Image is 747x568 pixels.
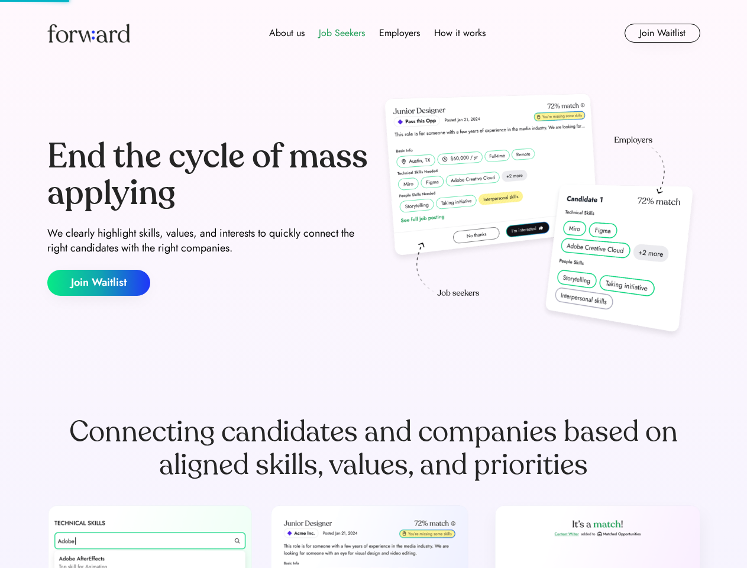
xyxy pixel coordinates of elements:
[379,90,700,344] img: hero-image.png
[47,270,150,296] button: Join Waitlist
[47,226,369,256] div: We clearly highlight skills, values, and interests to quickly connect the right candidates with t...
[47,24,130,43] img: Forward logo
[319,26,365,40] div: Job Seekers
[47,415,700,482] div: Connecting candidates and companies based on aligned skills, values, and priorities
[434,26,486,40] div: How it works
[379,26,420,40] div: Employers
[47,138,369,211] div: End the cycle of mass applying
[625,24,700,43] button: Join Waitlist
[269,26,305,40] div: About us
